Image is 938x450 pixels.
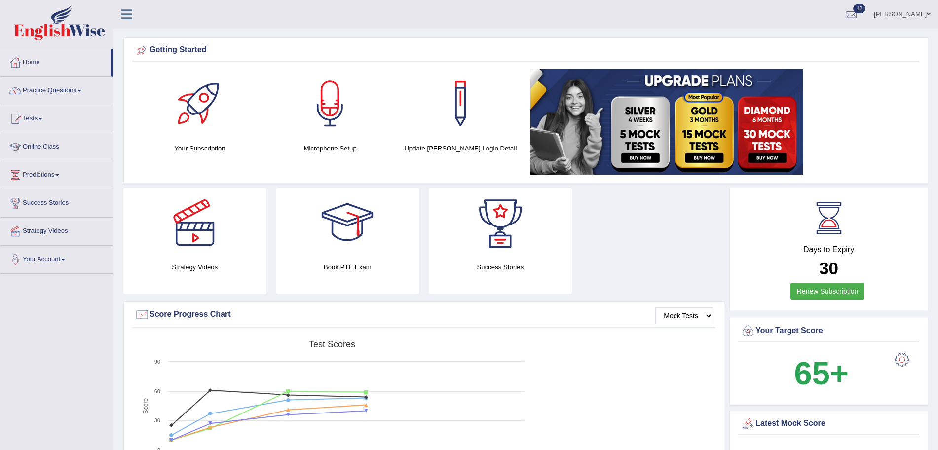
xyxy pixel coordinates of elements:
[135,307,713,322] div: Score Progress Chart
[123,262,266,272] h4: Strategy Videos
[154,359,160,365] text: 90
[0,218,113,242] a: Strategy Videos
[0,246,113,270] a: Your Account
[270,143,390,153] h4: Microphone Setup
[0,105,113,130] a: Tests
[154,388,160,394] text: 60
[0,189,113,214] a: Success Stories
[276,262,419,272] h4: Book PTE Exam
[429,262,572,272] h4: Success Stories
[790,283,865,300] a: Renew Subscription
[741,245,917,254] h4: Days to Expiry
[741,416,917,431] div: Latest Mock Score
[140,143,260,153] h4: Your Subscription
[309,339,355,349] tspan: Test scores
[794,355,849,391] b: 65+
[741,324,917,338] div: Your Target Score
[0,161,113,186] a: Predictions
[0,133,113,158] a: Online Class
[154,417,160,423] text: 30
[0,49,111,74] a: Home
[142,398,149,414] tspan: Score
[819,259,838,278] b: 30
[135,43,917,58] div: Getting Started
[530,69,803,175] img: small5.jpg
[853,4,865,13] span: 12
[0,77,113,102] a: Practice Questions
[400,143,521,153] h4: Update [PERSON_NAME] Login Detail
